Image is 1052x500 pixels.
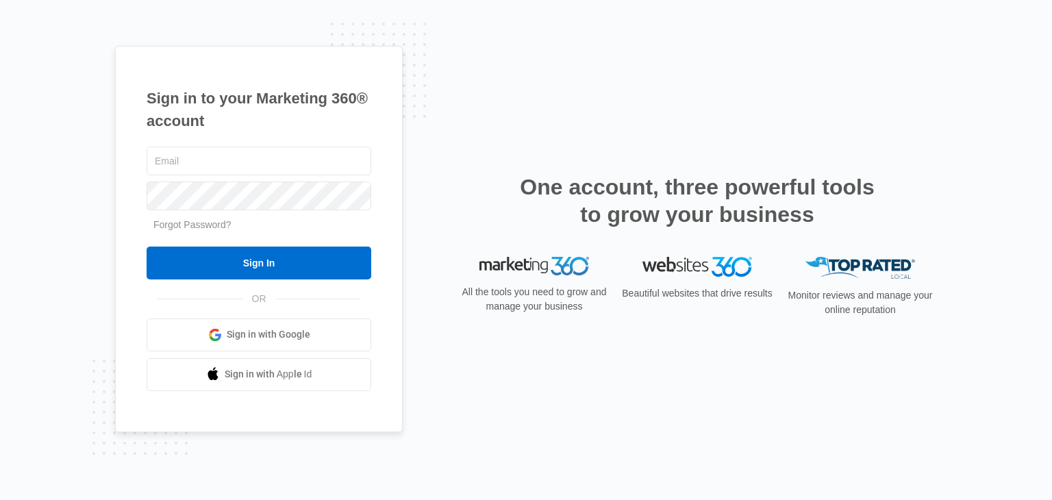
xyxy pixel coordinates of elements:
img: Marketing 360 [479,257,589,276]
a: Forgot Password? [153,219,231,230]
p: All the tools you need to grow and manage your business [458,285,611,314]
img: Websites 360 [642,257,752,277]
span: Sign in with Apple Id [225,367,312,382]
p: Monitor reviews and manage your online reputation [784,288,937,317]
a: Sign in with Apple Id [147,358,371,391]
img: Top Rated Local [805,257,915,279]
a: Sign in with Google [147,318,371,351]
span: OR [242,292,276,306]
p: Beautiful websites that drive results [621,286,774,301]
input: Sign In [147,247,371,279]
input: Email [147,147,371,175]
h2: One account, three powerful tools to grow your business [516,173,879,228]
span: Sign in with Google [227,327,310,342]
h1: Sign in to your Marketing 360® account [147,87,371,132]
